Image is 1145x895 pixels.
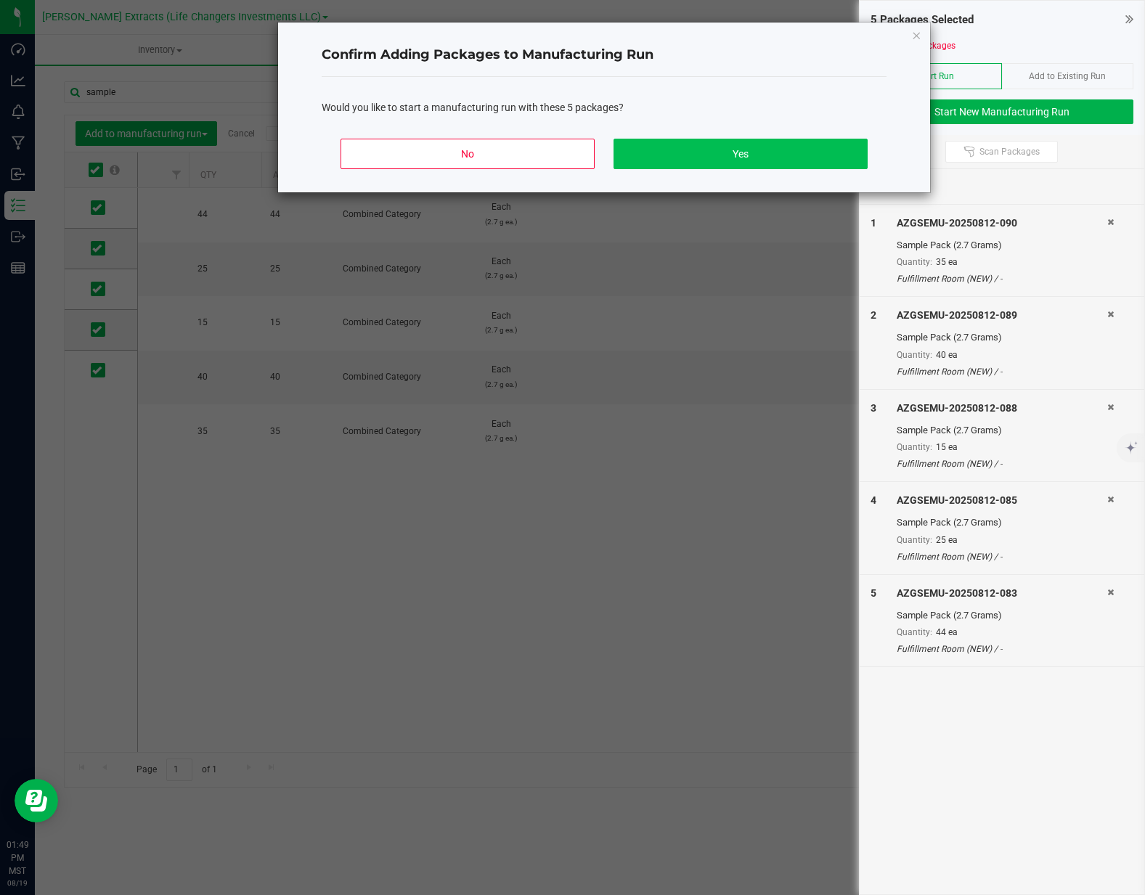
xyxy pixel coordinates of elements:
button: Close [911,26,921,44]
button: No [341,139,595,169]
iframe: Resource center [15,779,58,822]
h4: Confirm Adding Packages to Manufacturing Run [322,46,887,65]
button: Yes [614,139,868,169]
div: Would you like to start a manufacturing run with these 5 packages? [322,100,887,115]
